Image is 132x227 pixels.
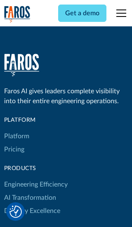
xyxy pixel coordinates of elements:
[4,178,68,191] a: Engineering Efficiency
[4,191,56,204] a: AI Transformation
[9,206,22,218] button: Cookie Settings
[4,130,29,143] a: Platform
[4,143,24,156] a: Pricing
[4,54,39,76] a: home
[4,6,31,23] a: home
[58,5,106,22] a: Get a demo
[4,54,39,76] img: Faros Logo White
[9,206,22,218] img: Revisit consent button
[4,6,31,23] img: Logo of the analytics and reporting company Faros.
[4,86,128,106] div: Faros AI gives leaders complete visibility into their entire engineering operations.
[111,3,128,23] div: menu
[4,164,68,173] div: products
[4,204,60,218] a: Delivery Excellence
[4,116,68,125] div: Platform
